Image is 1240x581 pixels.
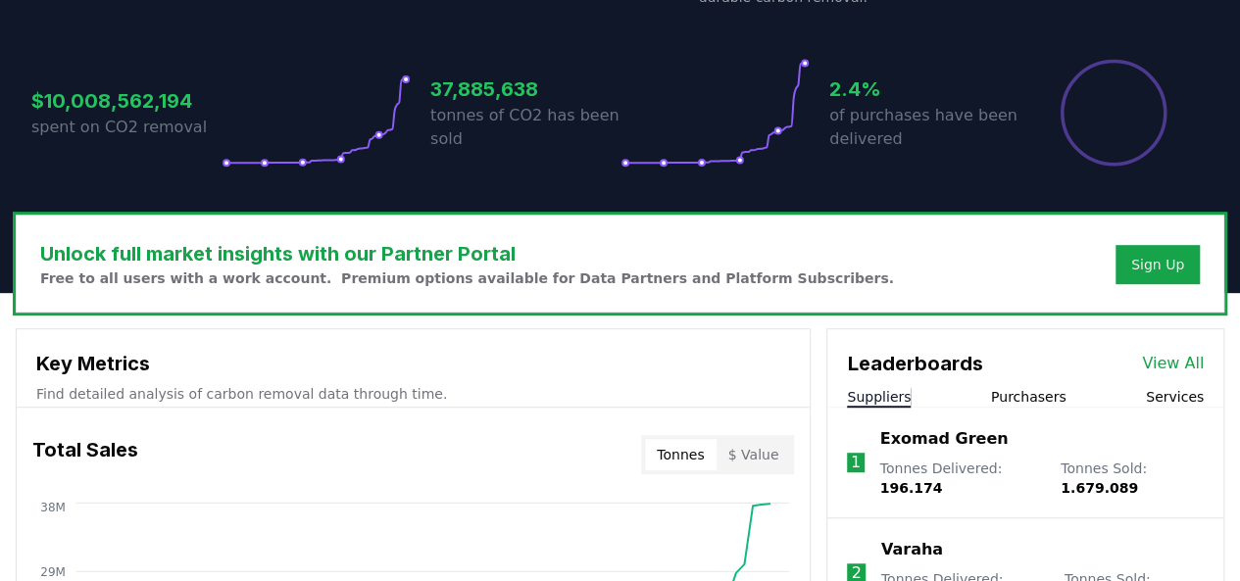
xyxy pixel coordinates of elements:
[829,74,1019,104] h3: 2.4%
[829,104,1019,151] p: of purchases have been delivered
[1116,245,1200,284] button: Sign Up
[880,427,1009,451] a: Exomad Green
[645,439,716,470] button: Tonnes
[31,86,222,116] h3: $10,008,562,194
[717,439,791,470] button: $ Value
[32,435,138,474] h3: Total Sales
[36,349,790,378] h3: Key Metrics
[1059,58,1168,168] div: Percentage of sales delivered
[31,116,222,139] p: spent on CO2 removal
[1142,352,1204,375] a: View All
[1131,255,1184,274] a: Sign Up
[430,104,620,151] p: tonnes of CO2 has been sold
[40,268,894,288] p: Free to all users with a work account. Premium options available for Data Partners and Platform S...
[430,74,620,104] h3: 37,885,638
[847,349,982,378] h3: Leaderboards
[880,459,1041,498] p: Tonnes Delivered :
[1061,459,1204,498] p: Tonnes Sold :
[851,451,861,474] p: 1
[40,500,66,513] tspan: 38M
[881,538,943,561] a: Varaha
[36,384,790,404] p: Find detailed analysis of carbon removal data through time.
[1061,480,1138,496] span: 1.679.089
[40,239,894,268] h3: Unlock full market insights with our Partner Portal
[40,564,66,578] tspan: 29M
[847,387,911,407] button: Suppliers
[1146,387,1204,407] button: Services
[991,387,1066,407] button: Purchasers
[880,480,943,496] span: 196.174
